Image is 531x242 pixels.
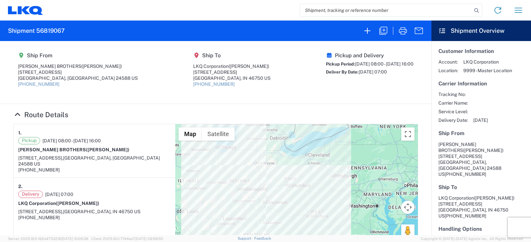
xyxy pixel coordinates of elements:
span: [DATE] 09:58:55 [135,237,163,241]
span: ([PERSON_NAME]) [474,195,514,201]
span: Carrier Name: [438,100,468,106]
input: Shipment, tracking or reference number [300,4,472,17]
address: [GEOGRAPHIC_DATA], [GEOGRAPHIC_DATA] 24588 US [438,141,524,177]
button: Map camera controls [401,201,415,214]
span: [PHONE_NUMBER] [445,171,486,177]
h5: Customer Information [438,48,524,54]
span: 9999 - Master Location [463,68,512,73]
button: Show street map [179,127,202,141]
h5: Handling Options [438,226,524,232]
span: [DATE] 07:00 [45,191,73,197]
a: [PHONE_NUMBER] [193,81,235,87]
h5: Pickup and Delivery [326,52,414,59]
span: [GEOGRAPHIC_DATA], [GEOGRAPHIC_DATA] 24588 US [18,155,160,167]
h5: Ship To [438,184,524,190]
div: [GEOGRAPHIC_DATA], [GEOGRAPHIC_DATA] 24588 US [18,75,138,81]
span: Location: [438,68,458,73]
h5: Carrier Information [438,80,524,87]
span: ([PERSON_NAME]) [81,64,122,69]
h5: Ship From [18,52,138,59]
span: [DATE] 08:00 - [DATE] 16:00 [355,61,414,67]
span: LKQ Corporation [STREET_ADDRESS] [438,195,514,207]
span: Client: 2025.19.0-7f44ea7 [91,237,163,241]
div: [PERSON_NAME] BROTHERS [18,63,138,69]
a: [PHONE_NUMBER] [18,81,59,87]
strong: LKQ Corporation [18,201,99,206]
div: [PHONE_NUMBER] [18,167,171,173]
span: Tracking No: [438,91,468,97]
button: Show satellite imagery [202,127,235,141]
span: Delivery Date: [438,117,468,123]
span: [PERSON_NAME] BROTHERS [438,142,476,153]
a: Support [238,236,254,240]
header: Shipment Overview [431,21,531,41]
button: Drag Pegman onto the map to open Street View [401,224,415,238]
span: [DATE] [473,117,488,123]
span: Deliver By Date: [326,70,359,74]
span: Delivery [18,191,43,198]
span: Service Level: [438,109,468,115]
span: Copyright © [DATE]-[DATE] Agistix Inc., All Rights Reserved [421,236,523,242]
div: [STREET_ADDRESS] [18,69,138,75]
a: Hide Details [13,111,68,119]
span: [DATE] 10:05:38 [61,237,88,241]
span: ([PERSON_NAME]) [463,148,503,153]
span: ([PERSON_NAME]) [229,64,269,69]
span: Server: 2025.19.0-192a4753216 [8,237,88,241]
a: Feedback [254,236,271,240]
div: LKQ Corporation [193,63,270,69]
div: [GEOGRAPHIC_DATA], IN 46750 US [193,75,270,81]
strong: 2. [18,182,23,191]
span: Pickup [18,137,40,144]
span: [DATE] 08:00 - [DATE] 16:00 [42,138,101,144]
address: [GEOGRAPHIC_DATA], IN 46750 US [438,195,524,219]
span: Account: [438,59,458,65]
span: [STREET_ADDRESS] [438,154,482,159]
span: LKQ Corporation [463,59,512,65]
div: [PHONE_NUMBER] [18,215,171,220]
span: [STREET_ADDRESS], [18,209,63,214]
strong: 1. [18,129,22,137]
button: Toggle fullscreen view [401,127,415,141]
span: [STREET_ADDRESS], [18,155,63,161]
span: [PHONE_NUMBER] [445,213,486,218]
h5: Ship To [193,52,270,59]
span: ([PERSON_NAME]) [86,147,129,152]
strong: [PERSON_NAME] BROTHERS [18,147,129,152]
span: [GEOGRAPHIC_DATA], IN 46750 US [63,209,140,214]
h5: Ship From [438,130,524,136]
div: [STREET_ADDRESS] [193,69,270,75]
span: Pickup Period: [326,62,355,67]
span: ([PERSON_NAME]) [56,201,99,206]
h2: Shipment 56819067 [8,27,65,35]
span: [DATE] 07:00 [359,69,387,74]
